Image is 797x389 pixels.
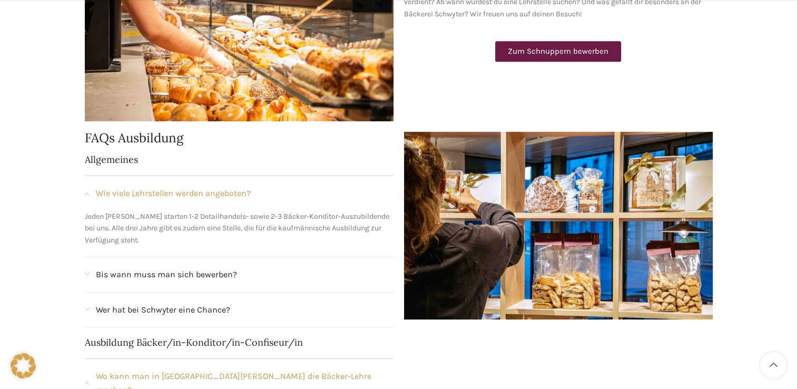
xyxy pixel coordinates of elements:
span: Wie viele Lehrstellen werden angeboten? [96,187,251,200]
span: Zum Schnuppern bewerben [508,47,608,55]
h2: FAQs Ausbildung [85,132,393,144]
h4: Ausbildung Bäcker/in-Konditor/in-Confiseur/in [85,338,393,347]
span: Bis wann muss man sich bewerben? [96,268,237,281]
a: Scroll to top button [760,352,786,378]
h4: Allgemeines [85,155,393,164]
span: Wer hat bei Schwyter eine Chance? [96,303,230,317]
p: Jeden [PERSON_NAME] starten 1-2 Detailhandels- sowie 2-3 Bäcker-Konditor-Auszubildende bei uns. A... [85,211,393,246]
a: Zum Schnuppern bewerben [495,41,621,62]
